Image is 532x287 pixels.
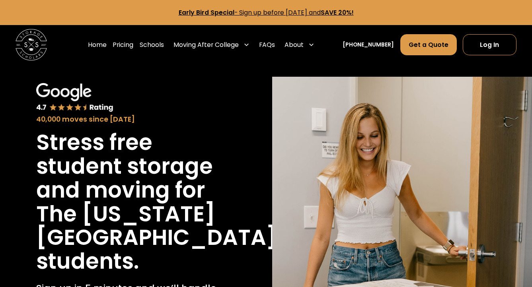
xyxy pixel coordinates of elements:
[113,34,133,56] a: Pricing
[36,202,277,250] h1: The [US_STATE][GEOGRAPHIC_DATA]
[259,34,275,56] a: FAQs
[179,8,354,17] a: Early Bird Special- Sign up before [DATE] andSAVE 20%!
[88,34,107,56] a: Home
[463,34,516,55] a: Log In
[16,29,47,60] a: home
[170,34,253,56] div: Moving After College
[36,250,139,273] h1: students.
[343,41,394,49] a: [PHONE_NUMBER]
[36,131,223,202] h1: Stress free student storage and moving for
[140,34,164,56] a: Schools
[285,40,304,50] div: About
[321,8,354,17] strong: SAVE 20%!
[36,114,223,125] div: 40,000 moves since [DATE]
[281,34,318,56] div: About
[16,29,47,60] img: Storage Scholars main logo
[179,8,234,17] strong: Early Bird Special
[173,40,239,50] div: Moving After College
[400,34,456,55] a: Get a Quote
[36,83,113,112] img: Google 4.7 star rating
